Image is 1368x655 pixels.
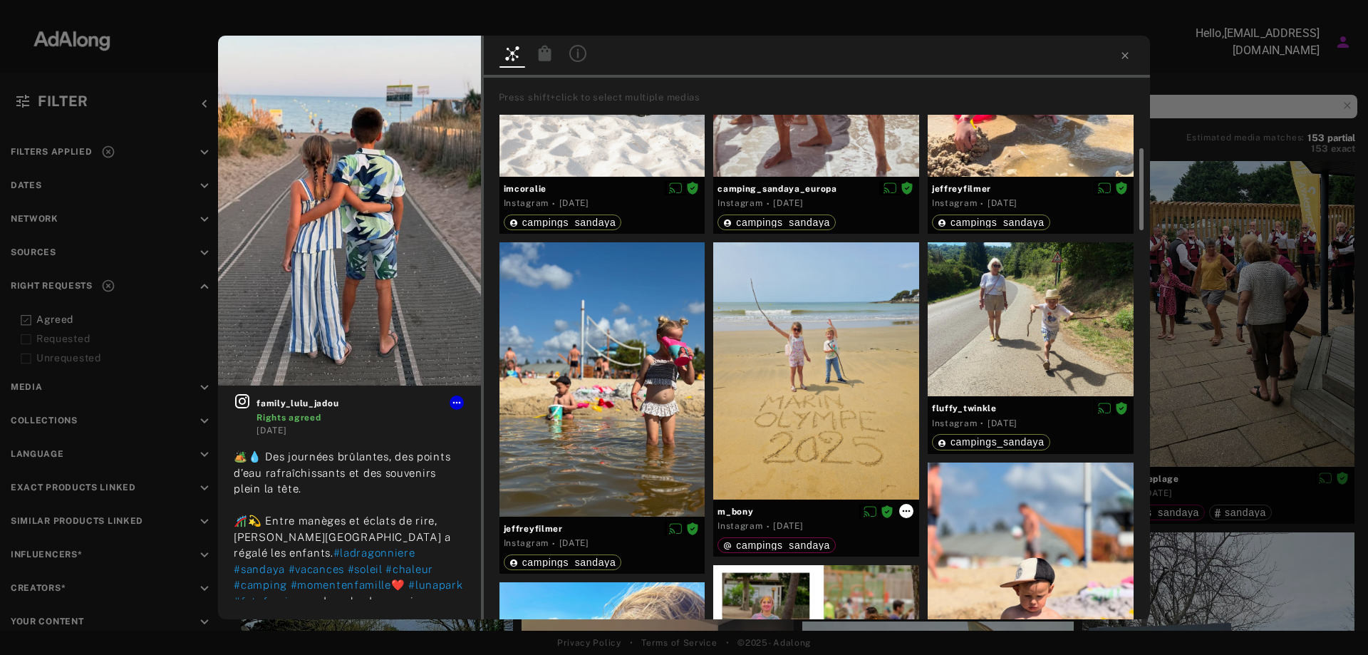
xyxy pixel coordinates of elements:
span: #soleil [348,563,383,575]
div: campings_sandaya [509,557,616,567]
span: family_lulu_jadou [256,397,465,410]
span: Rights agreed [1115,183,1128,193]
span: · [980,198,984,210]
span: camping_sandaya_europa [717,182,915,195]
span: campings_sandaya [950,217,1045,228]
time: 2025-07-27T11:36:05.000Z [988,198,1017,208]
span: campings_sandaya [736,217,830,228]
span: · [552,538,556,550]
div: Widget de chat [1297,587,1368,655]
div: Instagram [932,417,977,430]
span: · [767,198,770,210]
div: Instagram [504,537,549,550]
span: · [767,521,770,532]
iframe: Chat Widget [1297,587,1368,655]
span: Rights agreed [1115,403,1128,413]
span: #feteforaine [234,595,301,607]
span: Rights agreed [901,183,913,193]
span: #momentenfamille❤️ [291,579,405,591]
span: #lunapark [408,579,462,591]
time: 2025-08-15T09:09:14.000Z [988,418,1017,428]
span: campings_sandaya [736,540,830,551]
span: jeffreyfilmer [504,522,701,535]
img: 535320727_18521033059025328_2049176827479124380_n.jpg [218,36,480,386]
div: campings_sandaya [938,217,1045,227]
div: Press shift+click to select multiple medias [499,91,1145,105]
button: Disable diffusion on this media [1094,181,1115,196]
time: 2025-07-27T11:36:05.000Z [559,538,589,548]
div: campings_sandaya [723,540,830,550]
div: Instagram [717,520,762,532]
span: #chaleur [385,563,433,575]
span: · [552,198,556,210]
span: #camping [234,579,287,591]
button: Disable diffusion on this media [859,504,881,519]
span: Rights agreed [881,506,893,516]
span: campings_sandaya [522,217,616,228]
span: Rights agreed [686,523,699,533]
button: Disable diffusion on this media [879,181,901,196]
button: Disable diffusion on this media [1094,401,1115,416]
span: imcoralie [504,182,701,195]
div: Instagram [504,197,549,210]
span: fluffy_twinkle [932,402,1129,415]
time: 2025-08-10T14:02:57.000Z [559,198,589,208]
button: Disable diffusion on this media [665,521,686,536]
div: campings_sandaya [509,217,616,227]
span: 🏕️💧 Des journées brûlantes, des points d’eau rafraîchissants et des souvenirs plein la tête. 🎢💫 E... [234,450,450,559]
div: Instagram [932,197,977,210]
span: Rights agreed [256,413,321,423]
span: jeffreyfilmer [932,182,1129,195]
span: #ladragonniere [333,547,415,559]
time: 2025-08-19T18:35:24.000Z [256,426,286,435]
div: campings_sandaya [938,437,1045,447]
span: #sandaya [234,563,285,575]
span: #vacances [289,563,344,575]
button: Disable diffusion on this media [665,181,686,196]
span: · [980,418,984,429]
span: Rights agreed [686,183,699,193]
span: sandaya_la_dragonniere [301,595,431,607]
time: 2025-08-18T10:15:31.000Z [773,198,803,208]
time: 2025-06-06T17:44:08.000Z [773,521,803,531]
span: campings_sandaya [522,557,616,568]
span: campings_sandaya [950,436,1045,448]
div: Instagram [717,197,762,210]
span: m_bony [717,505,915,518]
div: campings_sandaya [723,217,830,227]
